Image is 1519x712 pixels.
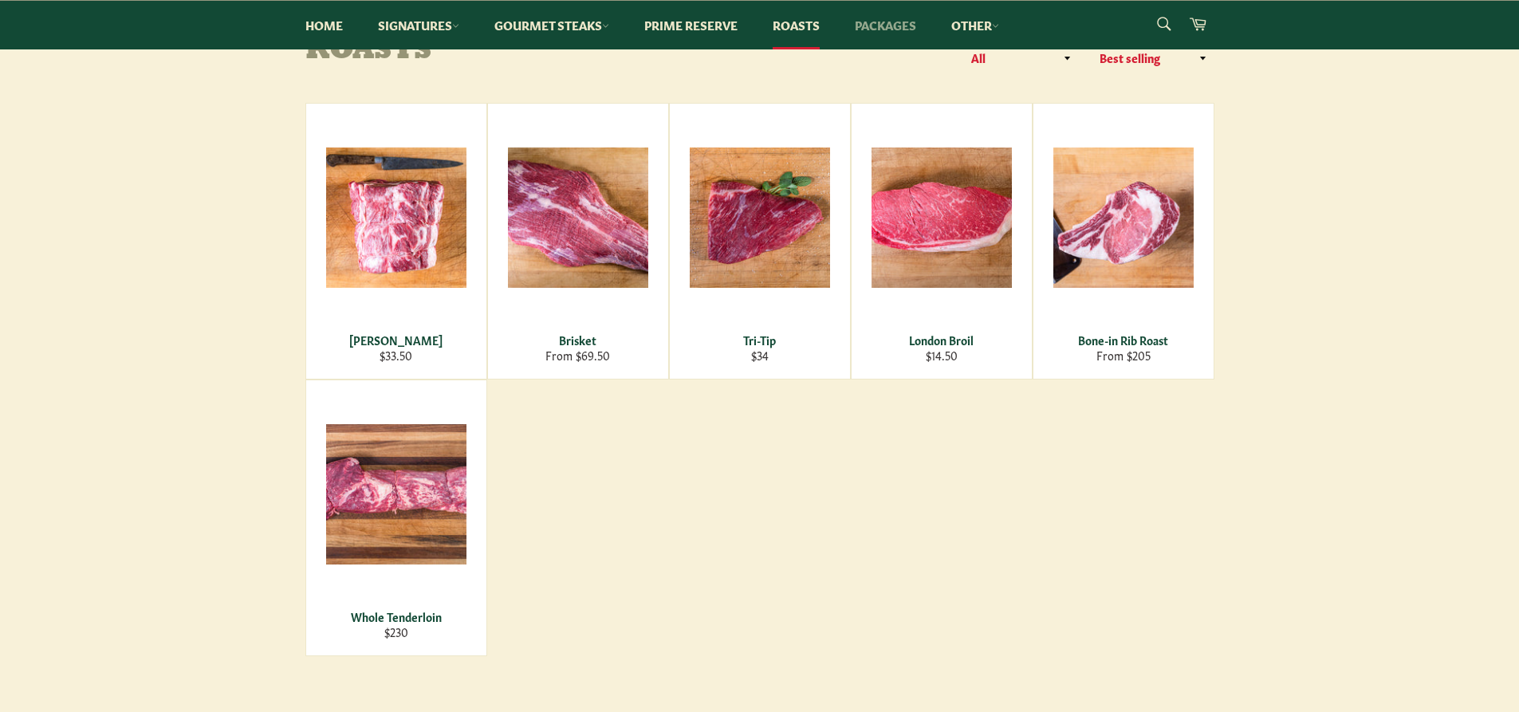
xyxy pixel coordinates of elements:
[935,1,1015,49] a: Other
[498,332,658,348] div: Brisket
[305,103,487,380] a: Chuck Roast [PERSON_NAME] $33.50
[679,332,840,348] div: Tri-Tip
[305,36,760,68] h1: Roasts
[316,332,476,348] div: [PERSON_NAME]
[1043,348,1203,363] div: From $205
[690,148,830,288] img: Tri-Tip
[498,348,658,363] div: From $69.50
[628,1,754,49] a: Prime Reserve
[679,348,840,363] div: $34
[487,103,669,380] a: Brisket Brisket From $69.50
[757,1,836,49] a: Roasts
[326,424,466,564] img: Whole Tenderloin
[861,332,1021,348] div: London Broil
[316,609,476,624] div: Whole Tenderloin
[316,624,476,639] div: $230
[839,1,932,49] a: Packages
[316,348,476,363] div: $33.50
[669,103,851,380] a: Tri-Tip Tri-Tip $34
[305,380,487,656] a: Whole Tenderloin Whole Tenderloin $230
[508,148,648,288] img: Brisket
[1033,103,1214,380] a: Bone-in Rib Roast Bone-in Rib Roast From $205
[362,1,475,49] a: Signatures
[1043,332,1203,348] div: Bone-in Rib Roast
[851,103,1033,380] a: London Broil London Broil $14.50
[326,148,466,288] img: Chuck Roast
[861,348,1021,363] div: $14.50
[478,1,625,49] a: Gourmet Steaks
[1053,148,1194,288] img: Bone-in Rib Roast
[289,1,359,49] a: Home
[872,148,1012,288] img: London Broil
